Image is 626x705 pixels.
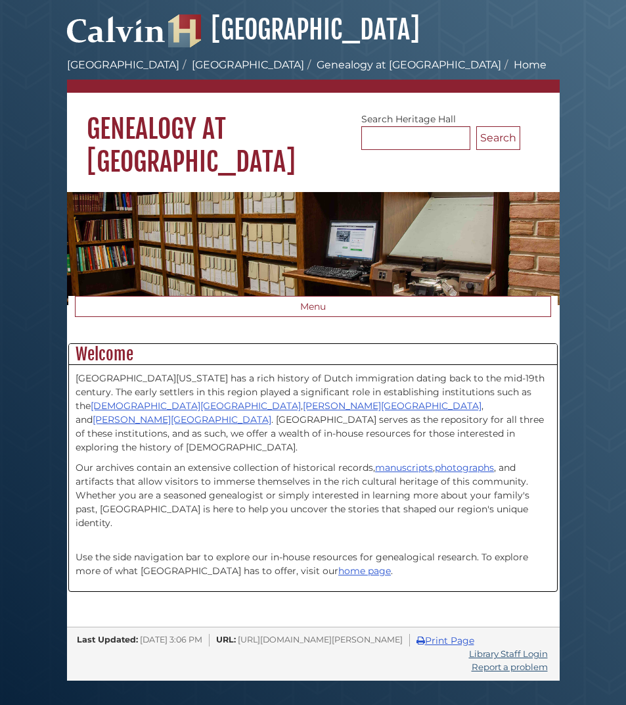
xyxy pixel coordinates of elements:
[435,462,494,474] a: photographs
[303,400,481,412] a: [PERSON_NAME][GEOGRAPHIC_DATA]
[91,400,301,412] a: [DEMOGRAPHIC_DATA][GEOGRAPHIC_DATA]
[416,636,425,645] i: Print Page
[67,30,166,42] a: Calvin University
[77,635,138,644] span: Last Updated:
[67,11,166,47] img: Calvin
[472,662,548,672] a: Report a problem
[67,93,560,178] h1: Genealogy at [GEOGRAPHIC_DATA]
[67,59,179,71] a: [GEOGRAPHIC_DATA]
[69,344,557,365] h2: Welcome
[338,565,391,577] a: home page
[469,648,548,659] a: Library Staff Login
[76,537,550,578] p: Use the side navigation bar to explore our in-house resources for genealogical research. To explo...
[76,461,550,530] p: Our archives contain an extensive collection of historical records, , , and artifacts that allow ...
[67,57,560,93] nav: breadcrumb
[238,635,403,644] span: [URL][DOMAIN_NAME][PERSON_NAME]
[168,14,201,47] img: Hekman Library Logo
[75,296,551,317] button: Menu
[476,126,520,150] button: Search
[93,414,271,425] a: [PERSON_NAME][GEOGRAPHIC_DATA]
[501,57,547,73] li: Home
[168,13,420,46] a: [GEOGRAPHIC_DATA]
[140,635,202,644] span: [DATE] 3:06 PM
[317,59,501,71] a: Genealogy at [GEOGRAPHIC_DATA]
[76,372,550,454] p: [GEOGRAPHIC_DATA][US_STATE] has a rich history of Dutch immigration dating back to the mid-19th c...
[416,635,474,646] a: Print Page
[216,635,236,644] span: URL:
[192,59,304,71] a: [GEOGRAPHIC_DATA]
[375,462,433,474] a: manuscripts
